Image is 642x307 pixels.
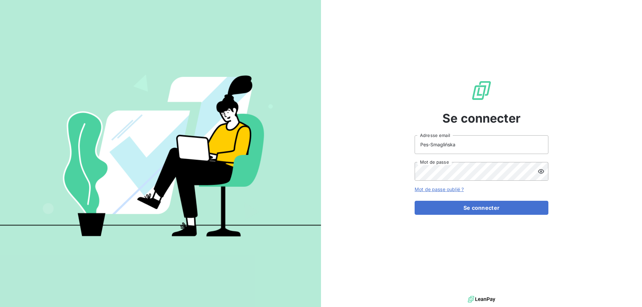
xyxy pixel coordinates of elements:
[442,109,521,127] span: Se connecter
[468,294,495,304] img: logo
[415,201,548,215] button: Se connecter
[415,135,548,154] input: placeholder
[415,186,464,192] a: Mot de passe oublié ?
[471,80,492,101] img: Logo LeanPay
